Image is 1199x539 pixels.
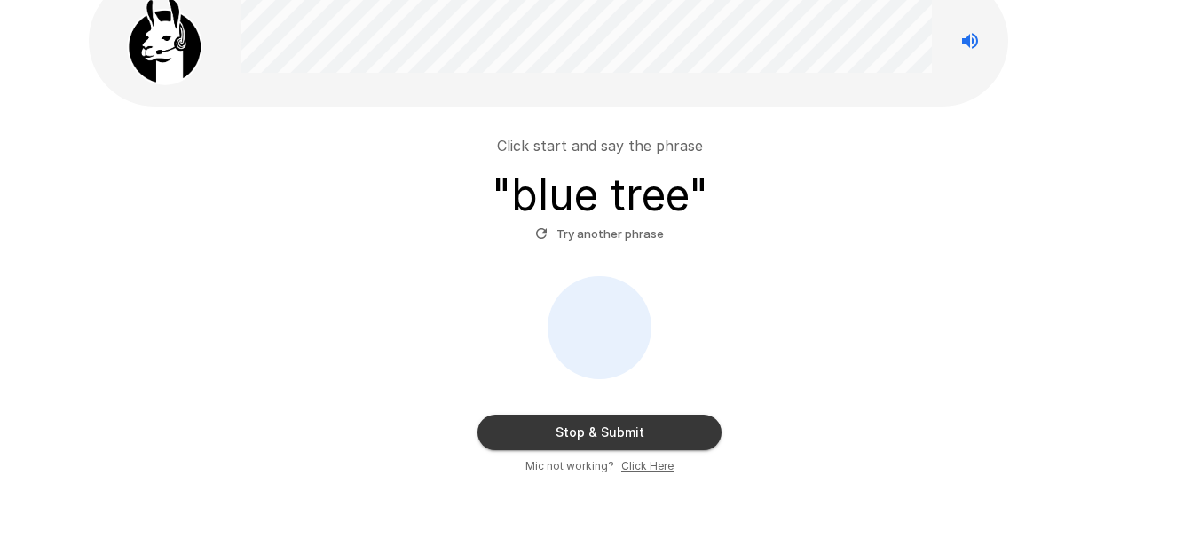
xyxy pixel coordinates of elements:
span: Mic not working? [525,457,614,475]
button: Try another phrase [531,220,668,248]
h3: " blue tree " [492,170,708,220]
u: Click Here [621,459,674,472]
button: Stop & Submit [477,415,722,450]
p: Click start and say the phrase [497,135,703,156]
button: Stop reading questions aloud [952,23,988,59]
